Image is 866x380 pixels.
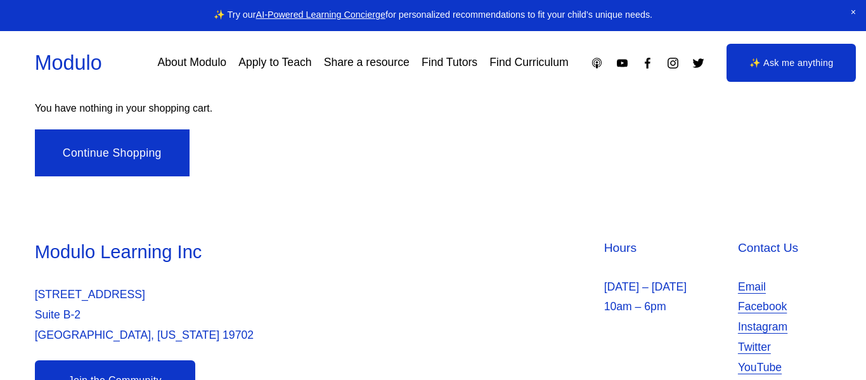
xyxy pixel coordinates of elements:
[35,102,832,115] p: You have nothing in your shopping cart.
[422,52,477,74] a: Find Tutors
[238,52,311,74] a: Apply to Teach
[35,240,430,265] h3: Modulo Learning Inc
[666,56,680,70] a: Instagram
[738,277,766,298] a: Email
[324,52,410,74] a: Share a resource
[727,44,856,82] a: ✨ Ask me anything
[738,317,787,337] a: Instagram
[590,56,604,70] a: Apple Podcasts
[738,337,771,358] a: Twitter
[35,129,190,176] a: Continue Shopping
[692,56,705,70] a: Twitter
[35,285,430,345] p: [STREET_ADDRESS] Suite B-2 [GEOGRAPHIC_DATA], [US_STATE] 19702
[738,297,787,317] a: Facebook
[604,240,731,257] h4: Hours
[738,240,831,257] h4: Contact Us
[256,10,385,20] a: AI-Powered Learning Concierge
[489,52,568,74] a: Find Curriculum
[35,51,102,74] a: Modulo
[616,56,629,70] a: YouTube
[738,358,782,378] a: YouTube
[157,52,226,74] a: About Modulo
[604,277,731,318] p: [DATE] – [DATE] 10am – 6pm
[641,56,654,70] a: Facebook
